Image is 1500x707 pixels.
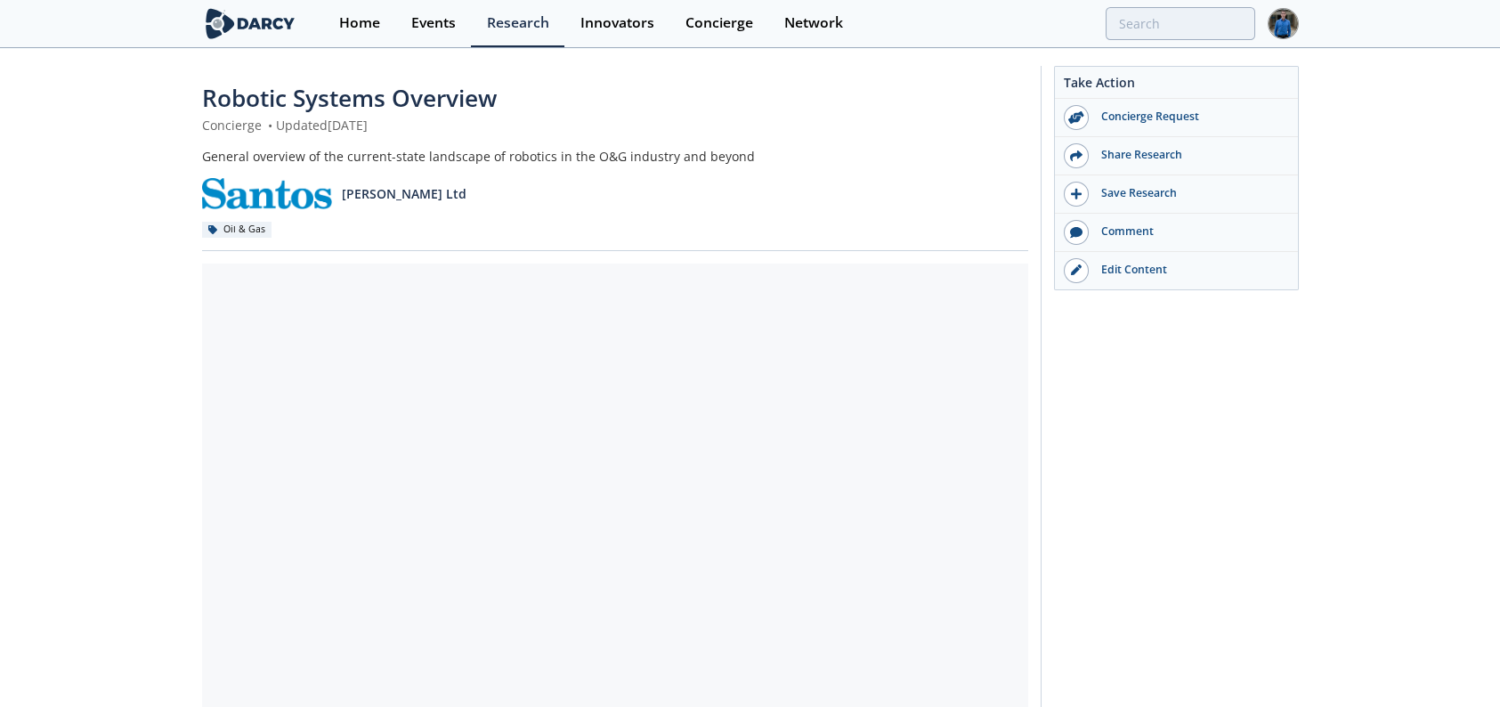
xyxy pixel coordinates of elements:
[1089,223,1288,240] div: Comment
[265,117,276,134] span: •
[1055,73,1298,99] div: Take Action
[1089,185,1288,201] div: Save Research
[487,16,549,30] div: Research
[342,184,466,203] p: [PERSON_NAME] Ltd
[1055,252,1298,289] a: Edit Content
[1089,109,1288,125] div: Concierge Request
[202,147,1028,166] div: General overview of the current-state landscape of robotics in the O&G industry and beyond
[1089,262,1288,278] div: Edit Content
[580,16,654,30] div: Innovators
[202,8,299,39] img: logo-wide.svg
[1106,7,1255,40] input: Advanced Search
[202,82,497,114] span: Robotic Systems Overview
[202,222,272,238] div: Oil & Gas
[339,16,380,30] div: Home
[411,16,456,30] div: Events
[1268,8,1299,39] img: Profile
[784,16,843,30] div: Network
[202,116,1028,134] div: Concierge Updated [DATE]
[1089,147,1288,163] div: Share Research
[685,16,753,30] div: Concierge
